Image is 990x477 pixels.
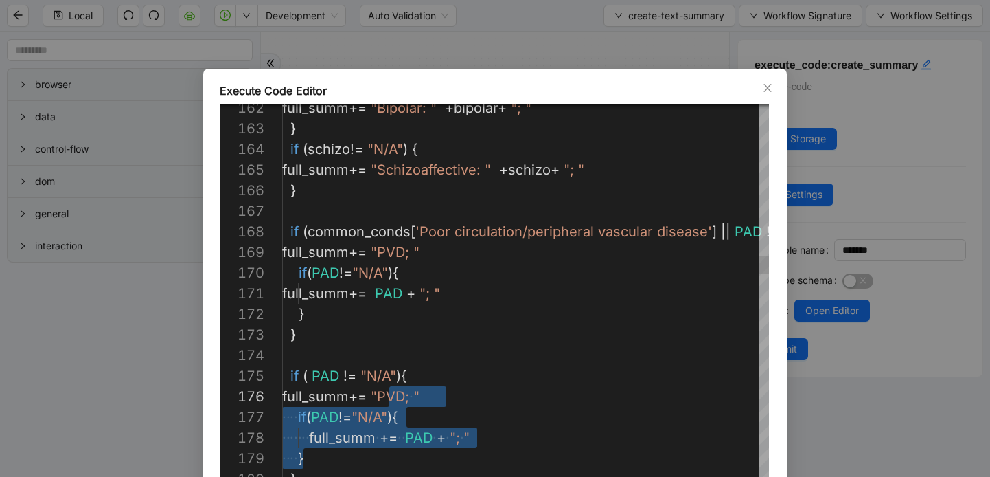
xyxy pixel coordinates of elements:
div: 176 [220,386,264,407]
span: ·‌ [286,428,290,448]
span: } [299,306,305,322]
span: != [350,141,363,157]
div: 178 [220,428,264,448]
span: ·‌ [298,428,302,448]
div: 170 [220,263,264,283]
span: + [406,285,415,302]
span: != [343,368,356,384]
span: += [380,430,398,446]
div: 179 [220,448,264,469]
span: full_summ [282,285,349,302]
span: "; " [564,162,584,178]
span: "; [450,430,460,446]
span: PAD [405,430,433,446]
span: ·‌ [294,448,298,469]
span: ·‌ [290,428,294,448]
button: Close [760,80,775,96]
span: PAD [311,409,338,425]
span: + [437,430,446,446]
span: "PVD; [371,388,409,405]
span: "PVD; " [371,244,419,260]
span: full_summ [309,430,376,446]
span: ·‌ [282,428,286,448]
span: ·‌ [290,407,294,428]
span: ·‌ [301,428,306,448]
span: ·‌ [286,407,290,428]
span: ·‌ [398,428,402,448]
span: ·‌ [286,448,290,469]
span: ( [303,223,308,240]
div: 173 [220,324,264,345]
span: ){ [388,265,399,281]
span: full_summ [282,162,349,178]
span: "; " [419,285,440,302]
span: ){ [396,368,407,384]
span: "N/A" [352,409,387,425]
div: 167 [220,201,264,221]
span: full_summ [282,388,349,405]
span: ( [307,265,312,281]
span: if [290,141,299,157]
span: " [413,388,419,405]
span: + [551,162,560,178]
span: ·‌ [282,407,286,428]
div: 174 [220,345,264,366]
div: 169 [220,242,264,263]
span: } [298,450,304,467]
span: += [349,244,367,260]
span: "N/A" [367,141,403,157]
span: if [290,223,299,240]
span: if [299,265,307,281]
span: ·‌ [446,428,450,448]
span: if [298,409,306,425]
span: full_summ [282,244,349,260]
span: += [349,388,367,405]
div: 164 [220,139,264,159]
span: ·‌ [409,386,413,407]
span: ] [712,223,717,240]
span: || [721,223,730,240]
div: 171 [220,283,264,304]
span: "Schizoaffective: " [371,162,491,178]
span: ·‌ [282,448,286,469]
span: ·‌ [294,407,298,428]
span: != [338,409,352,425]
span: } [290,120,297,137]
div: 166 [220,180,264,201]
span: ( [303,141,308,157]
div: 163 [220,118,264,139]
span: ·‌ [376,428,380,448]
span: } [290,326,297,343]
span: 'Poor circulation/peripheral vascular disease' [415,223,712,240]
span: ) [403,141,408,157]
span: " [463,430,470,446]
span: "N/A" [360,368,396,384]
span: PAD [312,368,339,384]
span: += [349,285,367,302]
span: != [339,265,352,281]
span: { [412,141,418,157]
span: ·‌ [433,428,437,448]
div: 175 [220,366,264,386]
span: ){ [387,409,398,425]
span: ·‌ [294,428,298,448]
span: close [762,82,773,93]
span: ·‌ [306,428,310,448]
span: common_conds [308,223,411,240]
span: PAD [375,285,402,302]
div: 177 [220,407,264,428]
span: schizo [308,141,350,157]
div: 172 [220,304,264,324]
span: schizo [508,162,551,178]
textarea: Editor content;Press Alt+F1 for Accessibility Options. [389,386,390,407]
span: ( [306,409,311,425]
span: PAD [735,223,762,240]
span: PAD [312,265,339,281]
div: 168 [220,221,264,242]
span: if [290,368,299,384]
span: "N/A" [352,265,388,281]
span: ·‌ [460,428,464,448]
span: + [499,162,508,178]
span: [ [411,223,415,240]
div: 165 [220,159,264,180]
